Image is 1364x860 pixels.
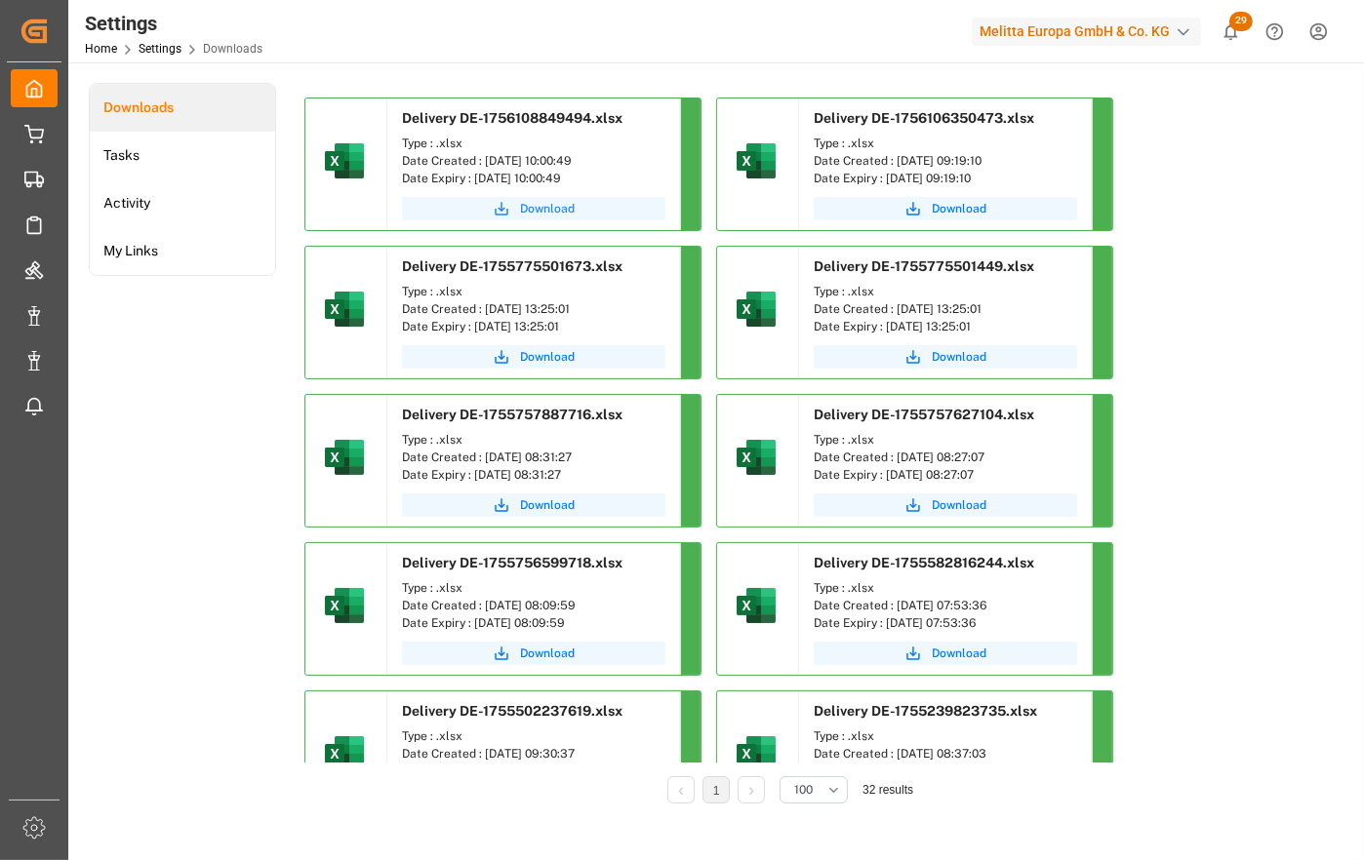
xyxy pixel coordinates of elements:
[814,579,1077,597] div: Type : .xlsx
[814,703,1037,719] span: Delivery DE-1755239823735.xlsx
[814,345,1077,369] button: Download
[321,434,368,481] img: microsoft-excel-2019--v1.png
[814,745,1077,762] div: Date Created : [DATE] 08:37:03
[932,645,986,662] span: Download
[814,197,1077,220] button: Download
[402,345,665,369] button: Download
[863,783,913,797] span: 32 results
[814,110,1034,126] span: Delivery DE-1756106350473.xlsx
[1229,12,1253,31] span: 29
[402,466,665,484] div: Date Expiry : [DATE] 08:31:27
[814,727,1077,745] div: Type : .xlsx
[1209,10,1253,54] button: show 29 new notifications
[814,431,1077,449] div: Type : .xlsx
[780,776,848,803] button: open menu
[402,197,665,220] button: Download
[794,781,813,799] span: 100
[321,730,368,777] img: microsoft-excel-2019--v1.png
[402,407,622,422] span: Delivery DE-1755757887716.xlsx
[932,496,986,514] span: Download
[402,258,622,274] span: Delivery DE-1755775501673.xlsx
[402,135,665,152] div: Type : .xlsx
[814,170,1077,187] div: Date Expiry : [DATE] 09:19:10
[402,170,665,187] div: Date Expiry : [DATE] 10:00:49
[814,152,1077,170] div: Date Created : [DATE] 09:19:10
[402,449,665,466] div: Date Created : [DATE] 08:31:27
[402,152,665,170] div: Date Created : [DATE] 10:00:49
[85,9,262,38] div: Settings
[321,582,368,629] img: microsoft-excel-2019--v1.png
[402,431,665,449] div: Type : .xlsx
[702,776,730,803] li: 1
[402,318,665,335] div: Date Expiry : [DATE] 13:25:01
[814,493,1077,517] button: Download
[520,348,575,366] span: Download
[814,407,1034,422] span: Delivery DE-1755757627104.xlsx
[738,776,765,803] li: Next Page
[139,42,181,56] a: Settings
[932,348,986,366] span: Download
[90,227,275,275] a: My Links
[814,283,1077,300] div: Type : .xlsx
[814,614,1077,632] div: Date Expiry : [DATE] 07:53:36
[402,110,622,126] span: Delivery DE-1756108849494.xlsx
[402,642,665,665] button: Download
[402,283,665,300] div: Type : .xlsx
[814,135,1077,152] div: Type : .xlsx
[814,555,1034,570] span: Delivery DE-1755582816244.xlsx
[814,318,1077,335] div: Date Expiry : [DATE] 13:25:01
[321,137,368,184] img: microsoft-excel-2019--v1.png
[733,730,780,777] img: microsoft-excel-2019--v1.png
[402,745,665,762] div: Date Created : [DATE] 09:30:37
[402,579,665,597] div: Type : .xlsx
[321,286,368,332] img: microsoft-excel-2019--v1.png
[402,614,665,632] div: Date Expiry : [DATE] 08:09:59
[932,200,986,217] span: Download
[520,496,575,514] span: Download
[402,597,665,614] div: Date Created : [DATE] 08:09:59
[90,132,275,179] a: Tasks
[402,300,665,318] div: Date Created : [DATE] 13:25:01
[814,449,1077,466] div: Date Created : [DATE] 08:27:07
[90,84,275,132] a: Downloads
[814,300,1077,318] div: Date Created : [DATE] 13:25:01
[733,137,780,184] img: microsoft-excel-2019--v1.png
[814,642,1077,665] button: Download
[90,179,275,227] a: Activity
[713,784,720,798] a: 1
[814,466,1077,484] div: Date Expiry : [DATE] 08:27:07
[733,434,780,481] img: microsoft-excel-2019--v1.png
[667,776,695,803] li: Previous Page
[814,258,1034,274] span: Delivery DE-1755775501449.xlsx
[85,42,117,56] a: Home
[520,200,575,217] span: Download
[402,727,665,745] div: Type : .xlsx
[733,286,780,332] img: microsoft-excel-2019--v1.png
[402,493,665,517] button: Download
[402,703,622,719] span: Delivery DE-1755502237619.xlsx
[520,645,575,662] span: Download
[733,582,780,629] img: microsoft-excel-2019--v1.png
[402,555,622,570] span: Delivery DE-1755756599718.xlsx
[814,597,1077,614] div: Date Created : [DATE] 07:53:36
[1253,10,1297,54] button: Help Center
[972,13,1209,50] button: Melitta Europa GmbH & Co. KG
[972,18,1201,46] div: Melitta Europa GmbH & Co. KG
